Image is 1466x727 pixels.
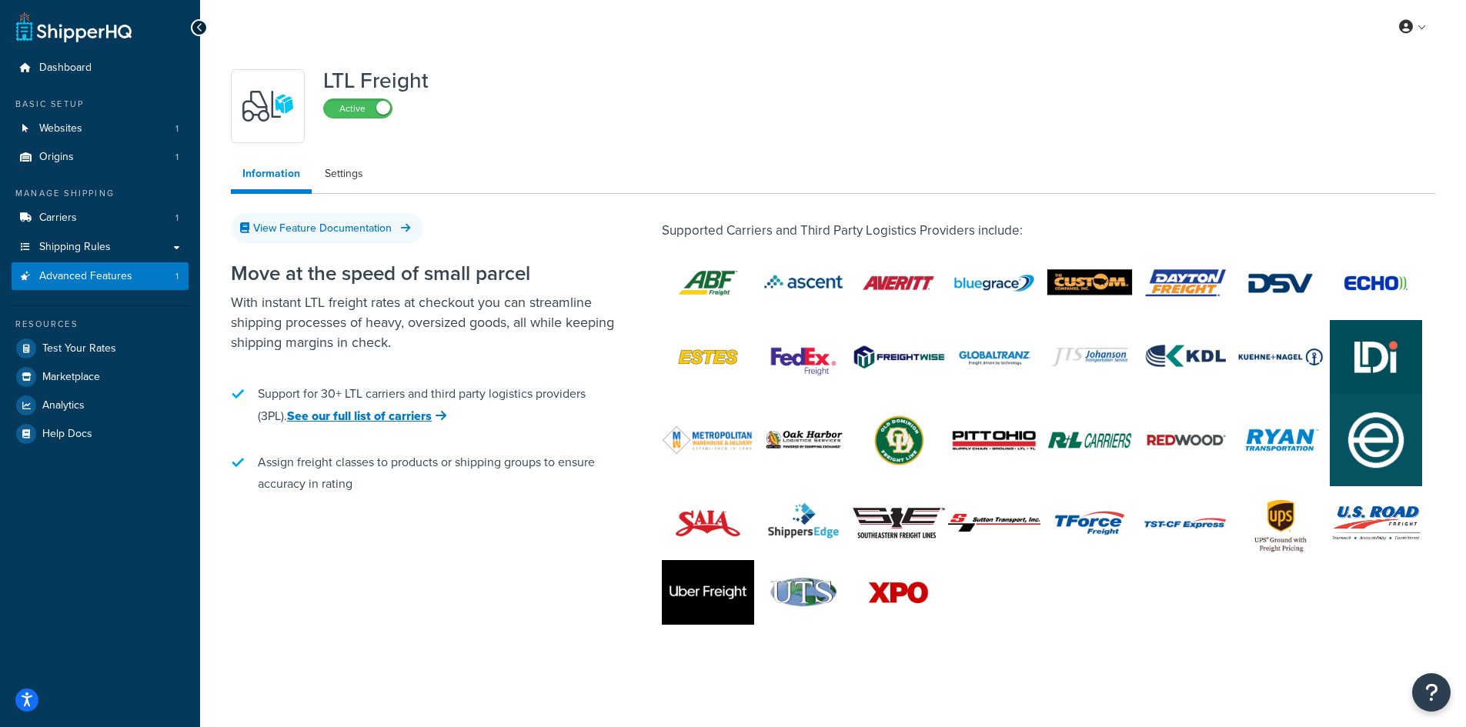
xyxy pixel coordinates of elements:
span: Origins [39,151,74,164]
li: Websites [12,115,189,143]
img: Ascent Freight [757,250,850,315]
span: 1 [175,151,179,164]
a: Carriers1 [12,204,189,232]
li: Support for 30+ LTL carriers and third party logistics providers (3PL). [231,375,616,435]
div: Resources [12,318,189,331]
li: Advanced Features [12,262,189,291]
img: Freightwise [853,345,945,369]
img: ShippersEdge Freight [757,486,850,560]
img: UTS [757,575,850,610]
img: Kuehne+Nagel LTL+ [1234,325,1327,389]
img: Redwood Logistics [1139,408,1231,472]
img: Averitt Freight [853,251,945,315]
a: Advanced Features1 [12,262,189,291]
span: Carriers [39,212,77,225]
a: Analytics [12,392,189,419]
span: Shipping Rules [39,241,111,254]
a: See our full list of carriers [287,407,446,425]
img: KDL [1139,325,1231,389]
button: Open Resource Center [1412,673,1451,712]
img: JTS Freight [1044,320,1136,394]
span: 1 [175,122,179,135]
img: Estes® [662,325,754,389]
img: DSV Freight [1234,251,1327,315]
a: Help Docs [12,420,189,448]
a: Test Your Rates [12,335,189,362]
li: Carriers [12,204,189,232]
a: View Feature Documentation [231,213,423,243]
span: 1 [175,270,179,283]
a: Dashboard [12,54,189,82]
span: 1 [175,212,179,225]
div: Basic Setup [12,98,189,111]
div: Manage Shipping [12,187,189,200]
img: Ship LDI Freight [1330,320,1422,394]
a: Shipping Rules [12,233,189,262]
img: GlobalTranz Freight [948,320,1040,394]
li: Origins [12,143,189,172]
label: Active [324,99,392,118]
img: Dayton Freight™ [1139,251,1231,315]
img: US Road [1330,505,1422,542]
h1: LTL Freight [323,69,429,92]
img: Metropolitan Warehouse & Delivery [662,425,754,455]
img: XPO Logistics® [853,560,945,625]
img: y79ZsPf0fXUFUhFXDzUgf+ktZg5F2+ohG75+v3d2s1D9TjoU8PiyCIluIjV41seZevKCRuEjTPPOKHJsQcmKCXGdfprl3L4q7... [241,79,295,133]
a: Information [231,158,312,194]
img: Pitt Ohio [948,408,1040,472]
a: Marketplace [12,363,189,391]
img: Old Dominion® [853,408,945,472]
span: Test Your Rates [42,342,116,355]
li: Assign freight classes to products or shipping groups to ensure accuracy in rating [231,444,616,502]
img: Oak Harbor Freight [757,403,850,477]
img: Ryan Transportation Freight [1234,403,1327,477]
img: FedEx Freight® [757,325,850,389]
h2: Move at the speed of small parcel [231,262,616,285]
h5: Supported Carriers and Third Party Logistics Providers include: [662,224,1435,238]
img: Sutton Transport Inc. [948,514,1040,531]
a: Settings [313,158,375,189]
span: Websites [39,122,82,135]
img: BlueGrace Freight [948,246,1040,320]
img: Southeastern Freight Lines [853,508,945,539]
img: TForce Freight [1044,486,1136,560]
span: Analytics [42,399,85,412]
img: SAIA [662,486,754,560]
span: Marketplace [42,371,100,384]
a: Origins1 [12,143,189,172]
a: Websites1 [12,115,189,143]
img: ABF Freight™ [662,251,754,315]
img: TST-CF Express Freight™ [1139,486,1231,560]
img: Echo® Global Logistics [1330,251,1422,315]
img: R+L® [1044,408,1136,472]
span: Advanced Features [39,270,132,283]
p: With instant LTL freight rates at checkout you can streamline shipping processes of heavy, oversi... [231,292,616,352]
img: Custom Co Freight [1044,251,1136,315]
span: Help Docs [42,428,92,441]
img: UPS® Ground with Freight Pricing [1234,491,1327,555]
img: Uber Freight (Transplace) [662,560,754,625]
img: Evans Transportation [1330,394,1422,486]
span: Dashboard [39,62,92,75]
